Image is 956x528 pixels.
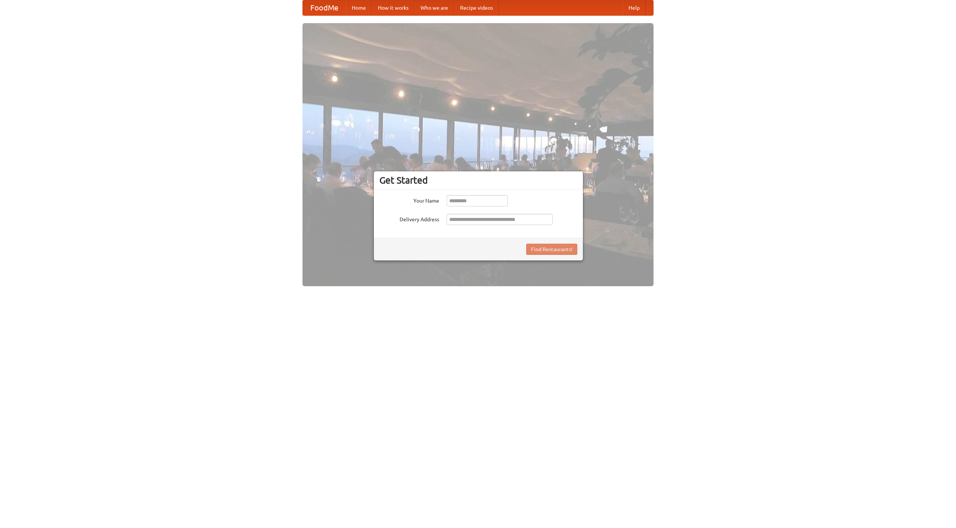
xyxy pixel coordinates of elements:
a: FoodMe [303,0,346,15]
a: Recipe videos [454,0,499,15]
a: Home [346,0,372,15]
a: Who we are [415,0,454,15]
label: Your Name [379,195,439,204]
h3: Get Started [379,175,577,186]
button: Find Restaurants! [526,244,577,255]
label: Delivery Address [379,214,439,223]
a: How it works [372,0,415,15]
a: Help [623,0,646,15]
